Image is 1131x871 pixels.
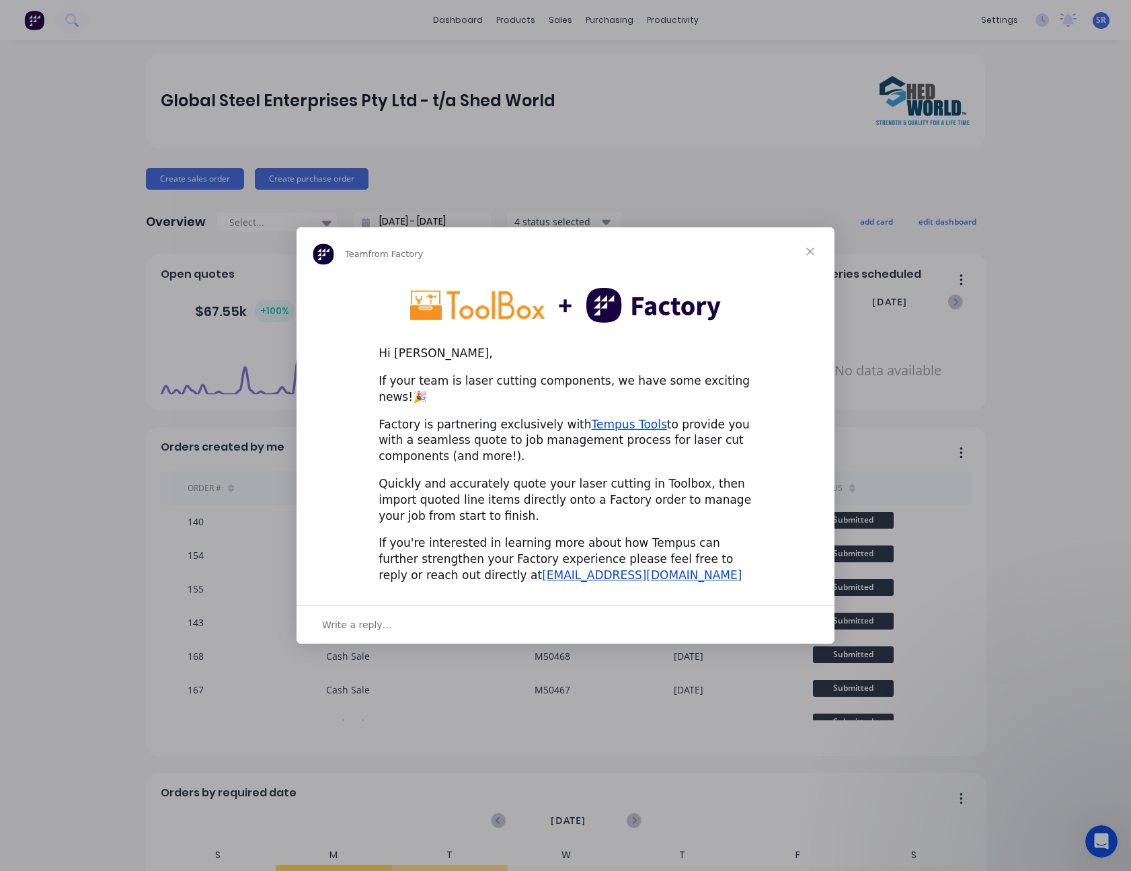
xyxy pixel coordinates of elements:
div: Open conversation and reply [297,605,834,644]
div: Factory is partnering exclusively with to provide you with a seamless quote to job management pro... [379,417,752,465]
div: If your team is laser cutting components, we have some exciting news!🎉 [379,373,752,406]
span: from Factory [368,249,423,259]
span: Close [786,227,834,276]
span: Write a reply… [322,616,392,634]
div: Quickly and accurately quote your laser cutting in Toolbox, then import quoted line items directl... [379,476,752,524]
img: Profile image for Team [313,243,334,265]
a: [EMAIL_ADDRESS][DOMAIN_NAME] [542,568,742,582]
span: Team [345,249,368,259]
div: Hi [PERSON_NAME], [379,346,752,362]
div: If you're interested in learning more about how Tempus can further strengthen your Factory experi... [379,535,752,583]
a: Tempus Tools [592,418,667,431]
